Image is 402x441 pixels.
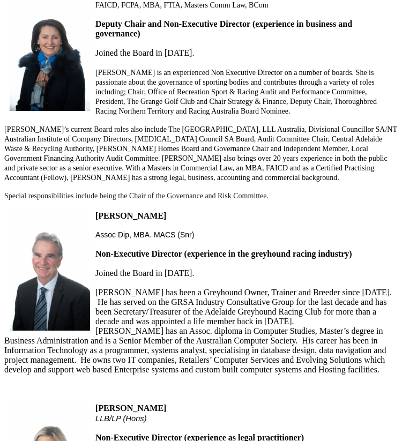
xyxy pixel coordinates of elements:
span: [PERSON_NAME]’s current Board roles also include The [GEOGRAPHIC_DATA], LLL Australia, Divisional... [4,125,397,182]
b: [PERSON_NAME] [95,211,166,220]
span: [PERSON_NAME] is an experienced Non Executive Director on a number of boards. She is passionate a... [95,69,377,115]
span: FAICD, FCPA, MBA, FTIA, Masters Comm Law, BCom [95,1,269,9]
strong: Non-Executive Director (experience in the greyhound racing industry) [95,249,352,258]
strong: [PERSON_NAME] [95,403,166,413]
span: Assoc Dip, MBA. MACS (Snr) [95,230,194,239]
p: Joined the Board in [DATE]. [PERSON_NAME] has been a Greyhound Owner, Trainer and Breeder since [... [4,230,398,394]
i: LLB/LP (Hons) [95,414,147,423]
strong: Deputy Chair and Non-Executive Director (experience in business and governance) [95,19,352,38]
span: Special responsibilities include being the Chair of the Governance and Risk Committee. [4,192,269,200]
img: A7404452Print%20-%20Photo%20by%20Jon%20Wah.jpg [10,210,90,331]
